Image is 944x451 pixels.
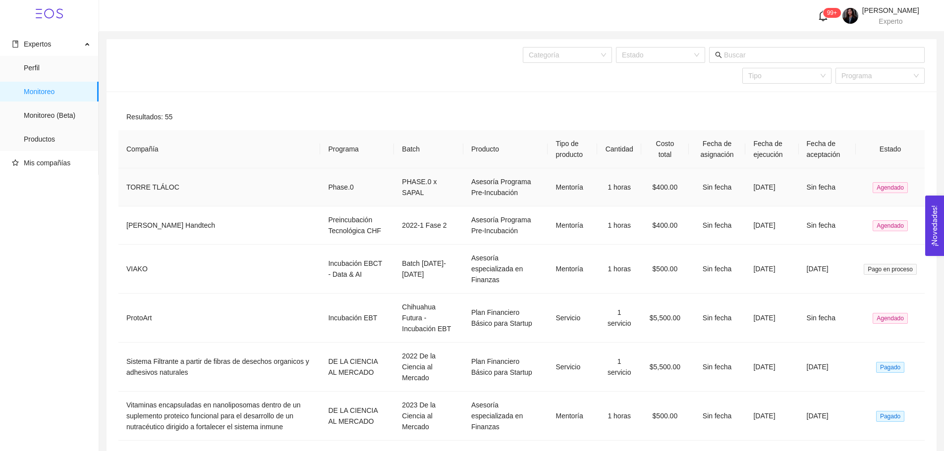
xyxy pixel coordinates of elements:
[394,206,463,245] td: 2022-1 Fase 2
[597,392,641,441] td: 1 horas
[745,245,798,294] td: [DATE]
[799,168,856,206] td: Sin fecha
[463,206,548,245] td: Asesoría Programa Pre-Incubación
[118,343,320,392] td: Sistema Filtrante a partir de fibras de desechos organicos y adhesivos naturales
[745,392,798,441] td: [DATE]
[548,294,597,343] td: Servicio
[320,168,394,206] td: Phase.0
[799,245,856,294] td: [DATE]
[320,392,394,441] td: DE LA CIENCIA AL MERCADO
[689,130,746,168] th: Fecha de asignación
[597,206,641,245] td: 1 horas
[873,182,908,193] span: Agendado
[12,159,19,166] span: star
[689,245,746,294] td: Sin fecha
[548,130,597,168] th: Tipo de producto
[745,343,798,392] td: [DATE]
[879,17,902,25] span: Experto
[715,51,722,58] span: search
[724,50,919,60] input: Buscar
[597,130,641,168] th: Cantidad
[818,10,829,21] span: bell
[689,168,746,206] td: Sin fecha
[873,313,908,324] span: Agendado
[689,294,746,343] td: Sin fecha
[118,392,320,441] td: Vitaminas encapsuladas en nanoliposomas dentro de un suplemento proteico funcional para el desarr...
[12,41,19,48] span: book
[394,168,463,206] td: PHASE.0 x SAPAL
[856,130,925,168] th: Estado
[394,294,463,343] td: Chihuahua Futura - Incubación EBT
[394,130,463,168] th: Batch
[548,245,597,294] td: Mentoría
[823,8,841,18] sup: 234
[641,343,688,392] td: $5,500.00
[925,196,944,256] button: Open Feedback Widget
[118,130,320,168] th: Compañía
[24,40,51,48] span: Expertos
[394,343,463,392] td: 2022 De la Ciencia al Mercado
[320,294,394,343] td: Incubación EBT
[320,206,394,245] td: Preincubación Tecnológica CHF
[24,82,91,101] span: Monitoreo
[463,392,548,441] td: Asesoría especializada en Finanzas
[548,168,597,206] td: Mentoría
[745,168,798,206] td: [DATE]
[118,294,320,343] td: ProtoArt
[320,343,394,392] td: DE LA CIENCIA AL MERCADO
[118,245,320,294] td: VIAKO
[799,392,856,441] td: [DATE]
[24,105,91,125] span: Monitoreo (Beta)
[463,294,548,343] td: Plan Financiero Básico para Startup
[548,206,597,245] td: Mentoría
[118,206,320,245] td: [PERSON_NAME] Handtech
[463,343,548,392] td: Plan Financiero Básico para Startup
[394,245,463,294] td: Batch [DATE]-[DATE]
[842,8,858,24] img: 1652293170500-NG.jpg
[689,392,746,441] td: Sin fecha
[873,220,908,231] span: Agendado
[862,6,919,14] span: [PERSON_NAME]
[118,103,925,130] div: Resultados: 55
[641,206,688,245] td: $400.00
[641,245,688,294] td: $500.00
[24,58,91,78] span: Perfil
[597,245,641,294] td: 1 horas
[799,294,856,343] td: Sin fecha
[597,343,641,392] td: 1 servicio
[641,294,688,343] td: $5,500.00
[641,130,688,168] th: Costo total
[876,411,904,422] span: Pagado
[548,392,597,441] td: Mentoría
[463,168,548,206] td: Asesoría Programa Pre-Incubación
[745,294,798,343] td: [DATE]
[463,245,548,294] td: Asesoría especializada en Finanzas
[745,130,798,168] th: Fecha de ejecución
[320,130,394,168] th: Programa
[641,392,688,441] td: $500.00
[118,168,320,206] td: TORRE TLÁLOC
[597,294,641,343] td: 1 servicio
[876,362,904,373] span: Pagado
[641,168,688,206] td: $400.00
[394,392,463,441] td: 2023 De la Ciencia al Mercado
[864,264,917,275] span: Pago en proceso
[689,343,746,392] td: Sin fecha
[799,343,856,392] td: [DATE]
[689,206,746,245] td: Sin fecha
[24,129,91,149] span: Productos
[463,130,548,168] th: Producto
[799,130,856,168] th: Fecha de aceptación
[745,206,798,245] td: [DATE]
[320,245,394,294] td: Incubación EBCT - Data & AI
[548,343,597,392] td: Servicio
[597,168,641,206] td: 1 horas
[799,206,856,245] td: Sin fecha
[24,159,70,167] span: Mis compañías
